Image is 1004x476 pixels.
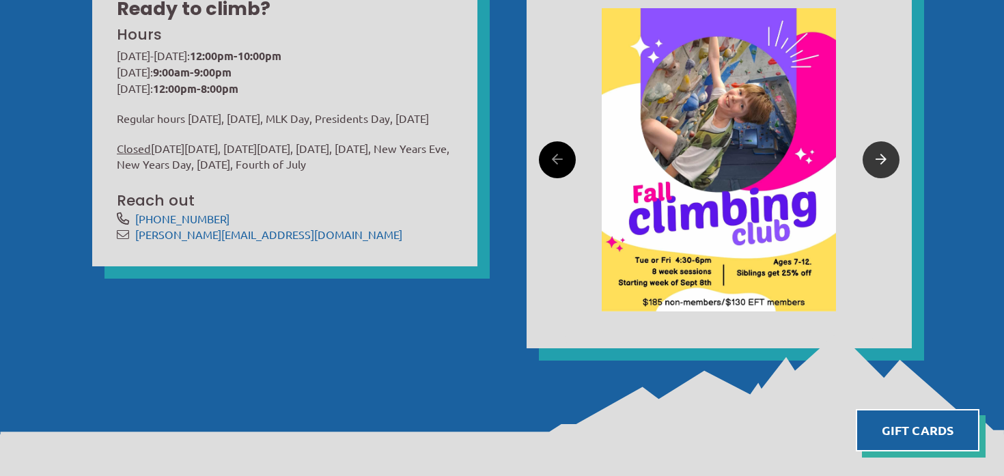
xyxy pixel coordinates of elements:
[153,65,232,79] strong: 9:00am-9:00pm
[117,141,453,171] p: [DATE][DATE], [DATE][DATE], [DATE], [DATE], New Years Eve, New Years Day, [DATE], Fourth of July
[135,227,402,241] a: [PERSON_NAME][EMAIL_ADDRESS][DOMAIN_NAME]
[117,141,151,155] span: Closed
[117,25,450,45] h3: Hours
[135,212,229,225] a: [PHONE_NUMBER]
[602,8,836,311] img: Image
[117,48,453,96] p: [DATE]-[DATE]: [DATE]: [DATE]:
[117,191,453,211] h3: Reach out
[190,48,281,63] strong: 12:00pm-10:00pm
[117,111,453,126] p: Regular hours [DATE], [DATE], MLK Day, Presidents Day, [DATE]
[153,81,238,96] strong: 12:00pm-8:00pm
